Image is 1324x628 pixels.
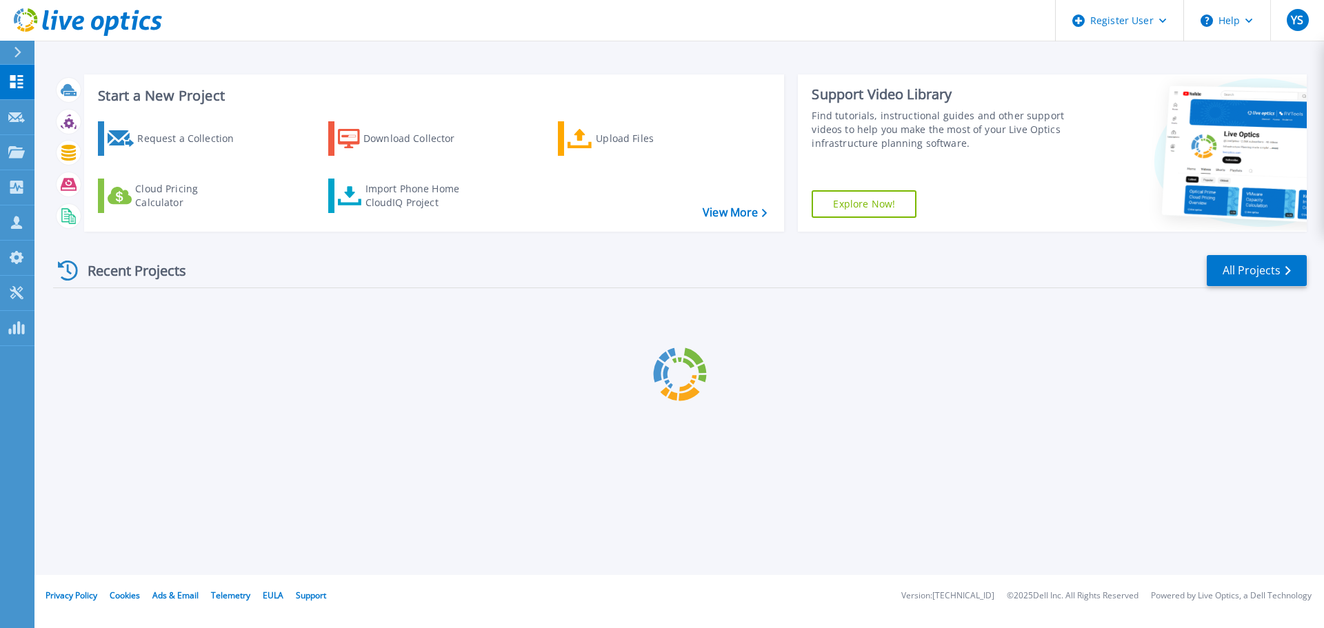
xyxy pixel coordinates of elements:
a: Explore Now! [812,190,916,218]
a: All Projects [1207,255,1307,286]
a: Cloud Pricing Calculator [98,179,252,213]
a: Upload Files [558,121,712,156]
div: Recent Projects [53,254,205,287]
div: Upload Files [596,125,706,152]
div: Find tutorials, instructional guides and other support videos to help you make the most of your L... [812,109,1071,150]
a: Download Collector [328,121,482,156]
div: Cloud Pricing Calculator [135,182,245,210]
a: Cookies [110,589,140,601]
div: Import Phone Home CloudIQ Project [365,182,473,210]
li: Powered by Live Optics, a Dell Technology [1151,591,1312,600]
li: © 2025 Dell Inc. All Rights Reserved [1007,591,1139,600]
span: YS [1291,14,1303,26]
a: View More [703,206,767,219]
div: Request a Collection [137,125,248,152]
div: Download Collector [363,125,474,152]
div: Support Video Library [812,85,1071,103]
a: Support [296,589,326,601]
li: Version: [TECHNICAL_ID] [901,591,994,600]
a: Telemetry [211,589,250,601]
a: Request a Collection [98,121,252,156]
a: Ads & Email [152,589,199,601]
h3: Start a New Project [98,88,767,103]
a: EULA [263,589,283,601]
a: Privacy Policy [46,589,97,601]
